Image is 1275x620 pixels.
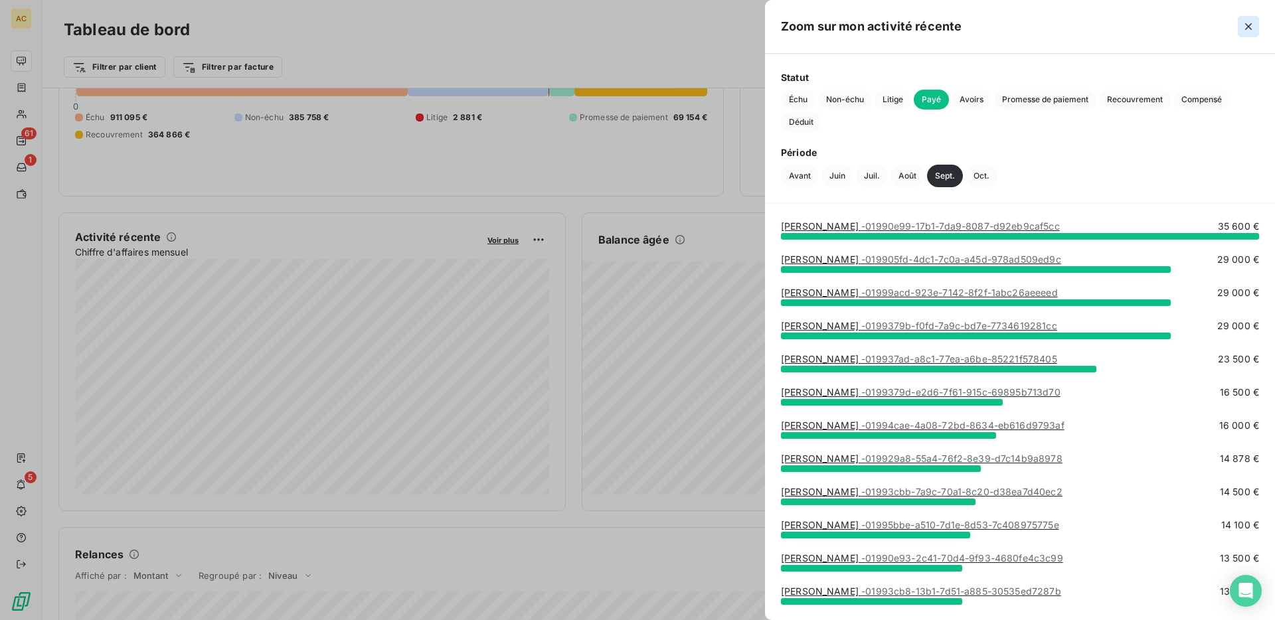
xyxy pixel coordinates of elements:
[1218,220,1259,233] span: 35 600 €
[781,112,821,132] button: Déduit
[821,165,853,187] button: Juin
[781,90,815,110] button: Échu
[875,90,911,110] button: Litige
[781,254,1061,265] a: [PERSON_NAME]
[914,90,949,110] button: Payé
[861,320,1057,331] span: - 0199379b-f0fd-7a9c-bd7e-7734619281cc
[861,585,1061,597] span: - 01993cb8-13b1-7d51-a885-30535ed7287b
[861,254,1061,265] span: - 019905fd-4dc1-7c0a-a45d-978ad509ed9c
[1218,352,1259,366] span: 23 500 €
[781,165,819,187] button: Avant
[781,287,1058,298] a: [PERSON_NAME]
[861,386,1061,398] span: - 0199379d-e2d6-7f61-915c-69895b713d70
[781,17,962,36] h5: Zoom sur mon activité récente
[856,165,888,187] button: Juil.
[781,486,1062,497] a: [PERSON_NAME]
[781,386,1061,398] a: [PERSON_NAME]
[861,420,1064,431] span: - 01994cae-4a08-72bd-8634-eb616d9793af
[1173,90,1230,110] button: Compensé
[781,320,1057,331] a: [PERSON_NAME]
[861,486,1062,497] span: - 01993cbb-7a9c-70a1-8c20-d38ea7d40ec2
[861,519,1059,530] span: - 01995bbe-a510-7d1e-8d53-7c408975775e
[861,453,1062,464] span: - 019929a8-55a4-76f2-8e39-d7c14b9a8978
[781,220,1060,232] a: [PERSON_NAME]
[1230,575,1262,607] div: Open Intercom Messenger
[861,220,1060,232] span: - 01990e99-17b1-7da9-8087-d92eb9caf5cc
[781,353,1057,364] a: [PERSON_NAME]
[781,453,1062,464] a: [PERSON_NAME]
[818,90,872,110] button: Non-échu
[1217,319,1259,333] span: 29 000 €
[861,552,1063,564] span: - 01990e93-2c41-70d4-9f93-4680fe4c3c99
[781,552,1063,564] a: [PERSON_NAME]
[1217,253,1259,266] span: 29 000 €
[781,145,1259,159] span: Période
[781,585,1061,597] a: [PERSON_NAME]
[781,70,1259,84] span: Statut
[1220,452,1259,465] span: 14 878 €
[861,287,1058,298] span: - 01999acd-923e-7142-8f2f-1abc26aeeeed
[1219,419,1259,432] span: 16 000 €
[891,165,924,187] button: Août
[994,90,1096,110] button: Promesse de paiement
[1099,90,1171,110] button: Recouvrement
[1220,386,1259,399] span: 16 500 €
[1217,286,1259,299] span: 29 000 €
[1220,552,1259,565] span: 13 500 €
[861,353,1057,364] span: - 019937ad-a8c1-77ea-a6be-85221f578405
[952,90,991,110] button: Avoirs
[966,165,997,187] button: Oct.
[1220,485,1259,499] span: 14 500 €
[927,165,963,187] button: Sept.
[1221,518,1259,532] span: 14 100 €
[1220,585,1259,598] span: 13 500 €
[781,420,1064,431] a: [PERSON_NAME]
[781,519,1059,530] a: [PERSON_NAME]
